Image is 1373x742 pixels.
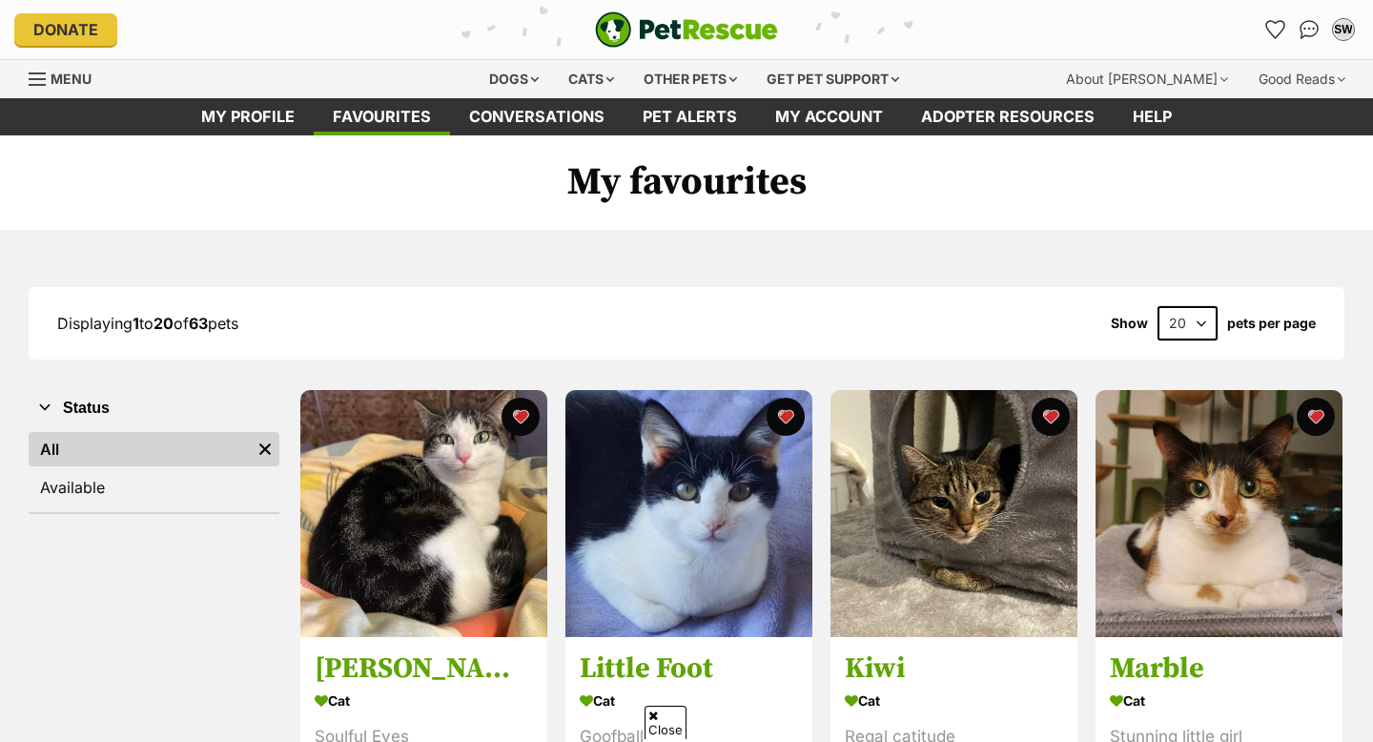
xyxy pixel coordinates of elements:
[1328,14,1359,45] button: My account
[29,428,279,512] div: Status
[1053,60,1241,98] div: About [PERSON_NAME]
[753,60,912,98] div: Get pet support
[502,398,540,436] button: favourite
[1334,20,1353,39] div: SW
[133,314,139,333] strong: 1
[830,390,1077,637] img: Kiwi
[756,98,902,135] a: My account
[630,60,750,98] div: Other pets
[1300,20,1320,39] img: chat-41dd97257d64d25036548639549fe6c8038ab92f7586957e7f3b1b290dea8141.svg
[1294,14,1324,45] a: Conversations
[555,60,627,98] div: Cats
[565,390,812,637] img: Little Foot
[315,651,533,688] h3: [PERSON_NAME] * 9 Lives Project Rescue*
[1297,398,1335,436] button: favourite
[51,71,92,87] span: Menu
[57,314,238,333] span: Displaying to of pets
[1114,98,1191,135] a: Help
[29,470,279,505] a: Available
[580,651,798,688] h3: Little Foot
[189,314,208,333] strong: 63
[595,11,778,48] a: PetRescue
[476,60,552,98] div: Dogs
[182,98,314,135] a: My profile
[154,314,174,333] strong: 20
[1110,651,1328,688] h3: Marble
[580,688,798,715] div: Cat
[767,398,805,436] button: favourite
[1260,14,1290,45] a: Favourites
[29,396,279,421] button: Status
[845,651,1063,688] h3: Kiwi
[29,432,251,466] a: All
[1032,398,1070,436] button: favourite
[1111,316,1148,331] span: Show
[315,688,533,715] div: Cat
[29,60,105,94] a: Menu
[450,98,624,135] a: conversations
[14,13,117,46] a: Donate
[1245,60,1359,98] div: Good Reads
[1110,688,1328,715] div: Cat
[902,98,1114,135] a: Adopter resources
[314,98,450,135] a: Favourites
[1260,14,1359,45] ul: Account quick links
[1096,390,1342,637] img: Marble
[251,432,279,466] a: Remove filter
[645,706,686,739] span: Close
[845,688,1063,715] div: Cat
[595,11,778,48] img: logo-e224e6f780fb5917bec1dbf3a21bbac754714ae5b6737aabdf751b685950b380.svg
[1227,316,1316,331] label: pets per page
[300,390,547,637] img: Laura * 9 Lives Project Rescue*
[624,98,756,135] a: Pet alerts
